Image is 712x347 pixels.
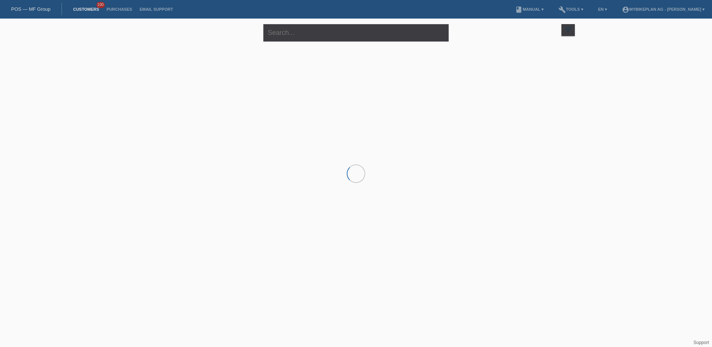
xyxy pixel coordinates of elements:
a: Purchases [103,7,136,12]
input: Search... [263,24,449,42]
a: bookManual ▾ [511,7,547,12]
i: account_circle [622,6,629,13]
a: EN ▾ [594,7,611,12]
a: Email Support [136,7,177,12]
i: filter_list [564,26,572,34]
a: Support [693,340,709,345]
a: POS — MF Group [11,6,50,12]
a: account_circleMybikeplan AG - [PERSON_NAME] ▾ [618,7,708,12]
i: book [515,6,523,13]
span: 100 [96,2,105,8]
a: buildTools ▾ [555,7,587,12]
a: Customers [69,7,103,12]
i: build [558,6,566,13]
